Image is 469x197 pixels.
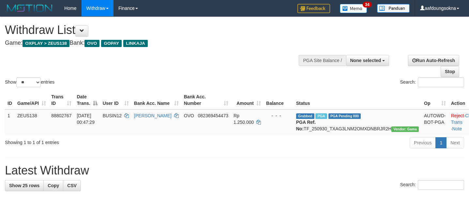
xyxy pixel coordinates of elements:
span: OXPLAY > ZEUS138 [23,40,69,47]
label: Search: [400,77,464,87]
button: None selected [346,55,389,66]
a: Show 25 rows [5,180,44,191]
th: User ID: activate to sort column ascending [100,91,131,109]
img: MOTION_logo.png [5,3,54,13]
span: Copy 082369454473 to clipboard [198,113,228,118]
span: None selected [350,58,381,63]
div: - - - [266,112,291,119]
th: Balance [264,91,294,109]
span: GOPAY [101,40,122,47]
td: 1 [5,109,15,135]
span: BUSIN12 [103,113,122,118]
div: Showing 1 to 1 of 1 entries [5,137,190,146]
th: Amount: activate to sort column ascending [231,91,264,109]
span: Show 25 rows [9,183,39,188]
span: [DATE] 00:47:29 [77,113,95,125]
div: PGA Site Balance / [299,55,346,66]
b: PGA Ref. No: [296,120,316,131]
th: Date Trans.: activate to sort column descending [74,91,100,109]
a: [PERSON_NAME] [134,113,172,118]
td: AUTOWD-BOT-PGA [421,109,448,135]
input: Search: [418,77,464,87]
span: Copy [48,183,59,188]
a: Next [446,137,464,148]
a: Stop [441,66,459,77]
a: CSV [63,180,81,191]
th: Status [294,91,421,109]
td: TF_250930_TXAG3LNM2OMXDNBRJR2H [294,109,421,135]
a: 1 [435,137,446,148]
span: 34 [363,2,371,8]
a: Reject [451,113,464,118]
label: Search: [400,180,464,190]
span: Rp 1.250.000 [234,113,254,125]
th: ID [5,91,15,109]
h1: Withdraw List [5,24,306,37]
span: CSV [67,183,77,188]
a: Run Auto-Refresh [408,55,459,66]
h4: Game: Bank: [5,40,306,46]
th: Bank Acc. Number: activate to sort column ascending [181,91,231,109]
span: LINKAJA [123,40,148,47]
a: Previous [410,137,436,148]
a: Copy [43,180,63,191]
select: Showentries [16,77,41,87]
th: Trans ID: activate to sort column ascending [49,91,74,109]
img: Button%20Memo.svg [340,4,367,13]
th: Op: activate to sort column ascending [421,91,448,109]
span: OVO [84,40,99,47]
img: panduan.png [377,4,410,13]
th: Game/API: activate to sort column ascending [15,91,49,109]
label: Show entries [5,77,54,87]
span: Marked by aafsreyleap [315,113,327,119]
span: OVO [184,113,194,118]
h1: Latest Withdraw [5,164,464,177]
span: Grabbed [296,113,314,119]
th: Bank Acc. Name: activate to sort column ascending [131,91,181,109]
input: Search: [418,180,464,190]
img: Feedback.jpg [297,4,330,13]
span: PGA Pending [328,113,361,119]
td: ZEUS138 [15,109,49,135]
span: Vendor URL: https://trx31.1velocity.biz [391,126,419,132]
span: 88802767 [51,113,71,118]
a: Note [452,126,462,131]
